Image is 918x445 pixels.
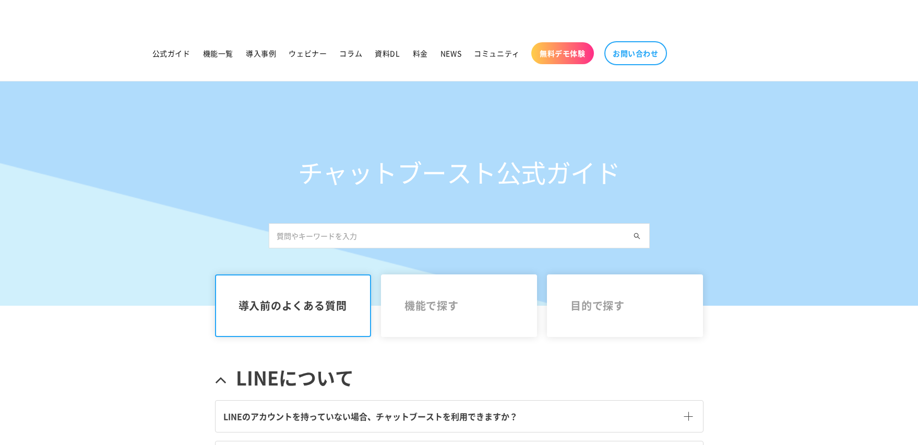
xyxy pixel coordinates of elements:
[269,223,650,248] input: 質問やキーワードを入力
[223,410,518,423] span: LINEのアカウントを持っていない場合、チャットブーストを利用できますか？
[540,49,586,58] span: 無料デモ体験
[215,355,704,400] a: LINEについて
[203,49,233,58] span: 機能一覧
[407,42,434,64] a: 料金
[339,49,362,58] span: コラム
[375,49,400,58] span: 資料DL
[381,274,538,337] a: 機能で探す
[216,401,703,432] a: LINEのアカウントを持っていない場合、チャットブーストを利用できますか？
[404,299,514,312] span: 機能で探す
[547,274,704,337] a: 目的で探す
[413,49,428,58] span: 料金
[440,49,461,58] span: NEWS
[333,42,368,64] a: コラム
[240,42,282,64] a: 導入事例
[282,42,333,64] a: ウェビナー
[215,274,372,337] a: 導入前のよくある質問
[613,49,659,58] span: お問い合わせ
[289,49,327,58] span: ウェビナー
[468,42,526,64] a: コミュニティ
[236,365,354,390] span: LINEについて
[474,49,520,58] span: コミュニティ
[152,49,190,58] span: 公式ガイド
[146,42,197,64] a: 公式ガイド
[434,42,468,64] a: NEWS
[239,299,348,312] span: 導入前のよくある質問
[531,42,594,64] a: 無料デモ体験
[570,299,680,312] span: 目的で探す
[197,42,240,64] a: 機能一覧
[269,157,650,187] h1: チャットブースト公式ガイド
[368,42,406,64] a: 資料DL
[246,49,276,58] span: 導入事例
[634,233,640,239] img: Search
[604,41,667,65] a: お問い合わせ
